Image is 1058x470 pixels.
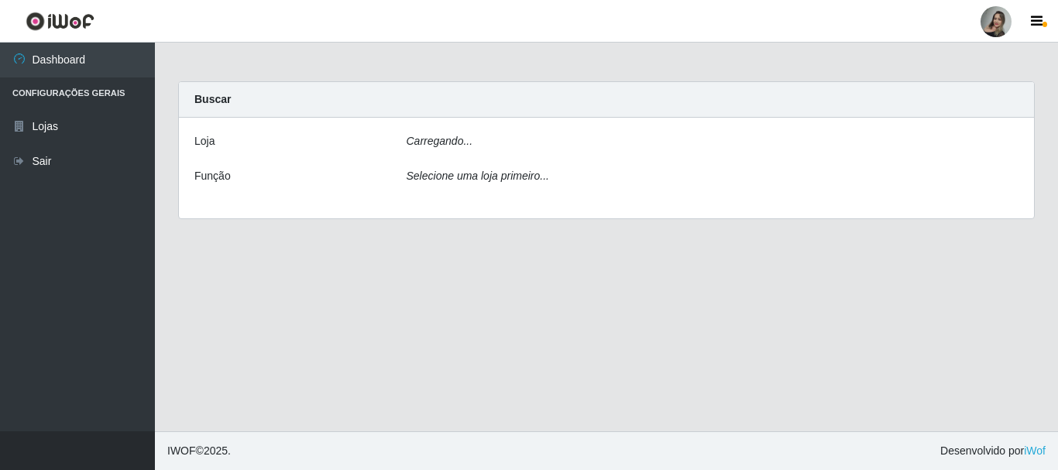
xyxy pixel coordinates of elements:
[167,443,231,459] span: © 2025 .
[407,135,473,147] i: Carregando...
[167,444,196,457] span: IWOF
[194,133,215,149] label: Loja
[194,168,231,184] label: Função
[26,12,94,31] img: CoreUI Logo
[940,443,1046,459] span: Desenvolvido por
[1024,444,1046,457] a: iWof
[407,170,549,182] i: Selecione uma loja primeiro...
[194,93,231,105] strong: Buscar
